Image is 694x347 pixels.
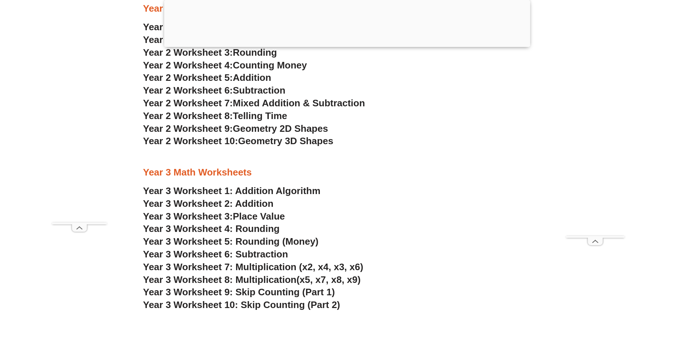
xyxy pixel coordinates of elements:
[143,47,277,58] a: Year 2 Worksheet 3:Rounding
[566,17,624,236] iframe: Advertisement
[233,98,365,109] span: Mixed Addition & Subtraction
[143,21,233,32] span: Year 2 Worksheet 1:
[143,72,271,83] a: Year 2 Worksheet 5:Addition
[52,17,107,222] iframe: Advertisement
[143,135,333,146] a: Year 2 Worksheet 10:Geometry 3D Shapes
[233,123,328,134] span: Geometry 2D Shapes
[143,123,233,134] span: Year 2 Worksheet 9:
[143,98,233,109] span: Year 2 Worksheet 7:
[143,274,297,285] span: Year 3 Worksheet 8: Multiplication
[143,34,285,45] a: Year 2 Worksheet 2:Place Value
[233,60,307,71] span: Counting Money
[143,166,551,179] h3: Year 3 Math Worksheets
[143,274,361,285] a: Year 3 Worksheet 8: Multiplication(x5, x7, x8, x9)
[143,72,233,83] span: Year 2 Worksheet 5:
[143,211,285,222] a: Year 3 Worksheet 3:Place Value
[143,261,364,272] a: Year 3 Worksheet 7: Multiplication (x2, x4, x3, x6)
[143,185,321,196] a: Year 3 Worksheet 1: Addition Algorithm
[143,110,287,121] a: Year 2 Worksheet 8:Telling Time
[143,211,233,222] span: Year 3 Worksheet 3:
[238,135,333,146] span: Geometry 3D Shapes
[143,98,365,109] a: Year 2 Worksheet 7:Mixed Addition & Subtraction
[143,249,288,260] a: Year 3 Worksheet 6: Subtraction
[233,47,277,58] span: Rounding
[143,34,233,45] span: Year 2 Worksheet 2:
[143,236,319,247] a: Year 3 Worksheet 5: Rounding (Money)
[297,274,361,285] span: (x5, x7, x8, x9)
[143,287,335,297] a: Year 3 Worksheet 9: Skip Counting (Part 1)
[143,135,238,146] span: Year 2 Worksheet 10:
[143,47,233,58] span: Year 2 Worksheet 3:
[143,299,340,310] a: Year 3 Worksheet 10: Skip Counting (Part 2)
[143,123,328,134] a: Year 2 Worksheet 9:Geometry 2D Shapes
[233,110,287,121] span: Telling Time
[143,85,286,96] a: Year 2 Worksheet 6:Subtraction
[143,60,233,71] span: Year 2 Worksheet 4:
[233,85,285,96] span: Subtraction
[143,223,280,234] a: Year 3 Worksheet 4: Rounding
[233,211,285,222] span: Place Value
[143,110,233,121] span: Year 2 Worksheet 8:
[143,60,307,71] a: Year 2 Worksheet 4:Counting Money
[573,265,694,347] iframe: Chat Widget
[143,198,274,209] a: Year 3 Worksheet 2: Addition
[233,72,271,83] span: Addition
[143,3,551,15] h3: Year 2 Math Worksheets
[143,21,297,32] a: Year 2 Worksheet 1:Skip Counting
[143,85,233,96] span: Year 2 Worksheet 6:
